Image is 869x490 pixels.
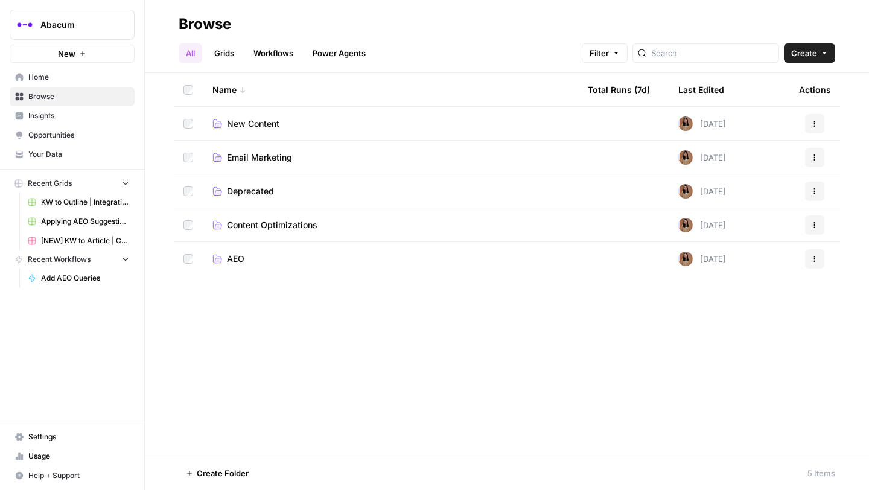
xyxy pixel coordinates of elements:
[807,467,835,479] div: 5 Items
[28,72,129,83] span: Home
[588,73,650,106] div: Total Runs (7d)
[179,14,231,34] div: Browse
[678,116,693,131] img: jqqluxs4pyouhdpojww11bswqfcs
[212,185,568,197] a: Deprecated
[179,43,202,63] a: All
[28,254,91,265] span: Recent Workflows
[678,184,726,199] div: [DATE]
[227,253,244,265] span: AEO
[212,118,568,130] a: New Content
[10,145,135,164] a: Your Data
[678,218,726,232] div: [DATE]
[678,73,724,106] div: Last Edited
[28,130,129,141] span: Opportunities
[10,466,135,485] button: Help + Support
[651,47,774,59] input: Search
[58,48,75,60] span: New
[41,197,129,208] span: KW to Outline | Integration Pages Grid
[212,219,568,231] a: Content Optimizations
[22,269,135,288] a: Add AEO Queries
[179,463,256,483] button: Create Folder
[41,273,129,284] span: Add AEO Queries
[784,43,835,63] button: Create
[14,14,36,36] img: Abacum Logo
[22,231,135,250] a: [NEW] KW to Article | Cohort Grid
[678,252,693,266] img: jqqluxs4pyouhdpojww11bswqfcs
[246,43,301,63] a: Workflows
[28,470,129,481] span: Help + Support
[10,174,135,192] button: Recent Grids
[678,184,693,199] img: jqqluxs4pyouhdpojww11bswqfcs
[10,87,135,106] a: Browse
[212,151,568,164] a: Email Marketing
[28,91,129,102] span: Browse
[207,43,241,63] a: Grids
[41,216,129,227] span: Applying AEO Suggestions
[22,192,135,212] a: KW to Outline | Integration Pages Grid
[799,73,831,106] div: Actions
[41,235,129,246] span: [NEW] KW to Article | Cohort Grid
[10,45,135,63] button: New
[28,149,129,160] span: Your Data
[10,427,135,447] a: Settings
[305,43,373,63] a: Power Agents
[10,126,135,145] a: Opportunities
[22,212,135,231] a: Applying AEO Suggestions
[10,10,135,40] button: Workspace: Abacum
[590,47,609,59] span: Filter
[197,467,249,479] span: Create Folder
[10,106,135,126] a: Insights
[227,151,292,164] span: Email Marketing
[227,118,279,130] span: New Content
[678,218,693,232] img: jqqluxs4pyouhdpojww11bswqfcs
[227,219,317,231] span: Content Optimizations
[582,43,628,63] button: Filter
[28,178,72,189] span: Recent Grids
[10,250,135,269] button: Recent Workflows
[28,451,129,462] span: Usage
[28,110,129,121] span: Insights
[678,116,726,131] div: [DATE]
[678,150,726,165] div: [DATE]
[212,253,568,265] a: AEO
[10,447,135,466] a: Usage
[791,47,817,59] span: Create
[678,252,726,266] div: [DATE]
[28,431,129,442] span: Settings
[10,68,135,87] a: Home
[227,185,274,197] span: Deprecated
[40,19,113,31] span: Abacum
[212,73,568,106] div: Name
[678,150,693,165] img: jqqluxs4pyouhdpojww11bswqfcs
